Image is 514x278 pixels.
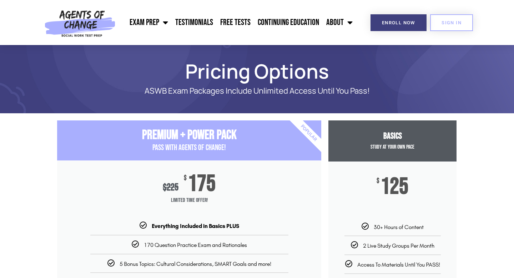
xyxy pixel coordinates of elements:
[442,20,462,25] span: SIGN IN
[430,14,473,31] a: SIGN IN
[57,128,321,143] h3: Premium + Power Pack
[172,14,217,31] a: Testimonials
[119,14,357,31] nav: Menu
[357,261,440,268] span: Access To Materials Until You PASS!
[371,14,427,31] a: Enroll Now
[363,242,434,249] span: 2 Live Study Groups Per Month
[163,182,178,193] div: 225
[163,182,167,193] span: $
[374,224,424,230] span: 30+ Hours of Content
[184,175,187,182] span: $
[381,178,408,196] span: 125
[377,178,379,185] span: $
[382,20,415,25] span: Enroll Now
[57,193,321,208] span: Limited Time Offer!
[371,144,414,150] span: Study at your Own Pace
[323,14,356,31] a: About
[217,14,254,31] a: Free Tests
[152,223,239,229] b: Everything Included in Basics PLUS
[152,143,226,153] span: PASS with AGENTS OF CHANGE!
[188,175,216,193] span: 175
[54,63,460,79] h1: Pricing Options
[126,14,172,31] a: Exam Prep
[82,86,432,95] p: ASWB Exam Packages Include Unlimited Access Until You Pass!
[144,242,247,248] span: 170 Question Practice Exam and Rationales
[254,14,323,31] a: Continuing Education
[328,131,457,142] h3: Basics
[120,260,271,267] span: 5 Bonus Topics: Cultural Considerations, SMART Goals and more!
[268,92,350,174] div: Popular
